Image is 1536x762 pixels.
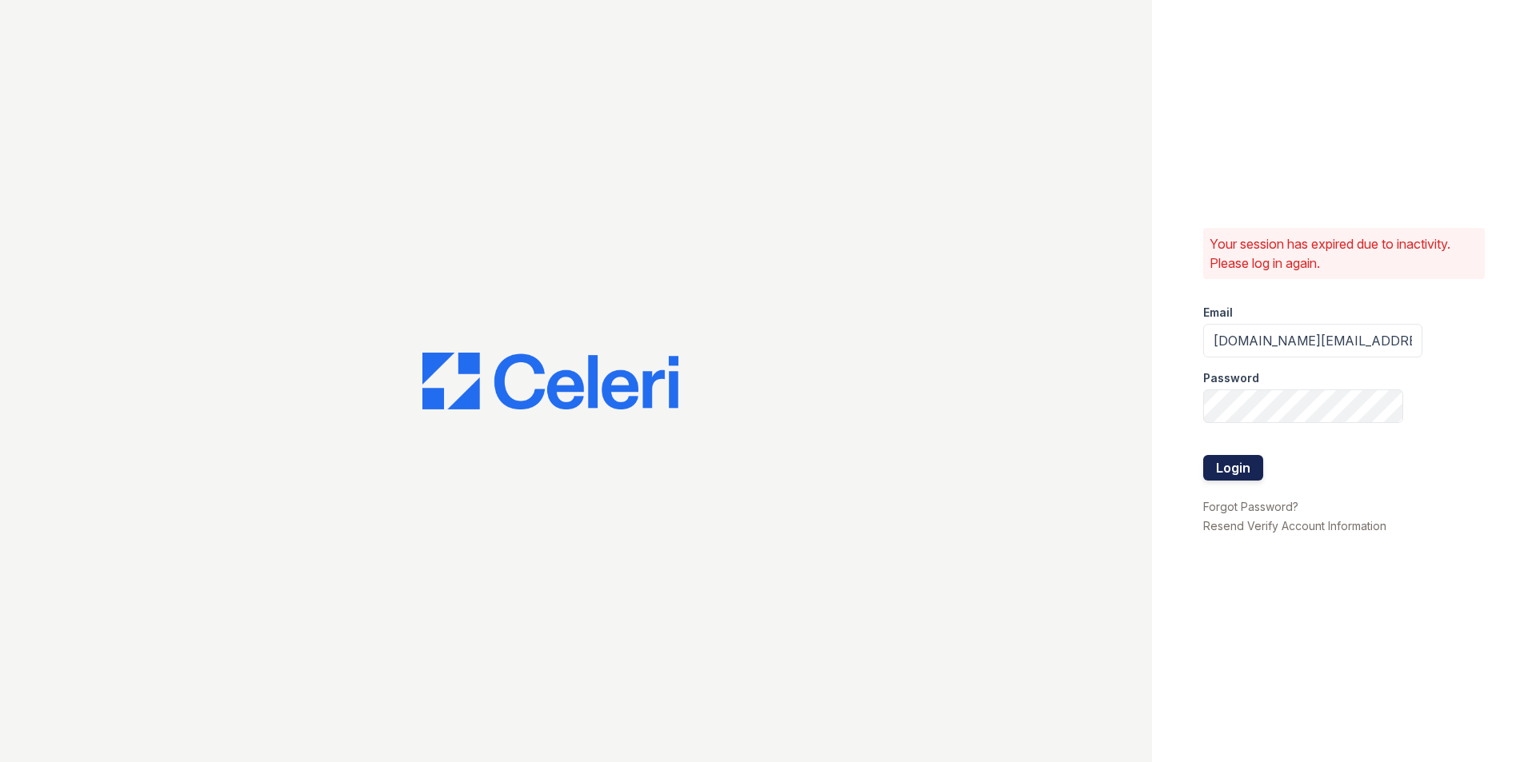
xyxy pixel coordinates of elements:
[1203,455,1263,481] button: Login
[1203,305,1233,321] label: Email
[1203,519,1386,533] a: Resend Verify Account Information
[1203,370,1259,386] label: Password
[1203,500,1298,513] a: Forgot Password?
[422,353,678,410] img: CE_Logo_Blue-a8612792a0a2168367f1c8372b55b34899dd931a85d93a1a3d3e32e68fde9ad4.png
[1210,234,1478,273] p: Your session has expired due to inactivity. Please log in again.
